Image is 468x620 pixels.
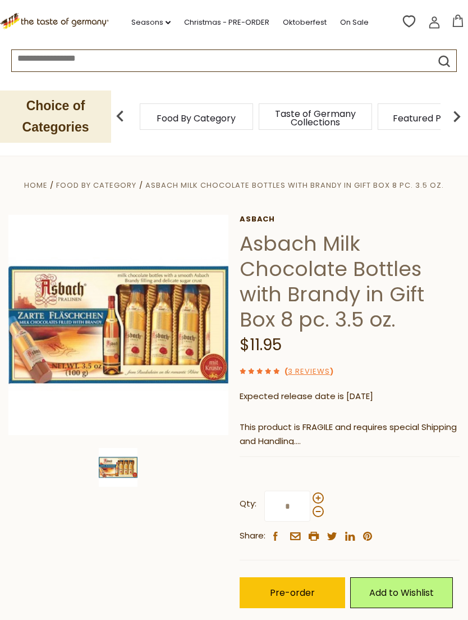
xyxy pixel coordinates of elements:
[8,215,228,435] img: Asbach Milk Chocolate Bottles with Brandy in 8 pc. Gift Box
[109,105,131,128] img: previous arrow
[240,497,256,511] strong: Qty:
[446,105,468,128] img: next arrow
[240,529,265,543] span: Share:
[145,180,444,191] a: Asbach Milk Chocolate Bottles with Brandy in Gift Box 8 pc. 3.5 oz.
[240,231,460,332] h1: Asbach Milk Chocolate Bottles with Brandy in Gift Box 8 pc. 3.5 oz.
[24,180,48,191] a: Home
[240,215,460,224] a: Asbach
[240,334,282,356] span: $11.95
[350,577,453,608] a: Add to Wishlist
[288,366,330,378] a: 3 Reviews
[157,114,236,123] a: Food By Category
[56,180,136,191] a: Food By Category
[131,16,171,29] a: Seasons
[240,420,460,449] p: This product is FRAGILE and requires special Shipping and Handling.
[240,390,460,404] p: Expected release date is [DATE]
[264,491,310,522] input: Qty:
[285,366,333,377] span: ( )
[270,586,315,599] span: Pre-order
[99,448,137,487] img: Asbach Milk Chocolate Bottles with Brandy in 8 pc. Gift Box
[270,110,360,126] a: Taste of Germany Collections
[340,16,369,29] a: On Sale
[283,16,327,29] a: Oktoberfest
[240,577,345,608] button: Pre-order
[184,16,269,29] a: Christmas - PRE-ORDER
